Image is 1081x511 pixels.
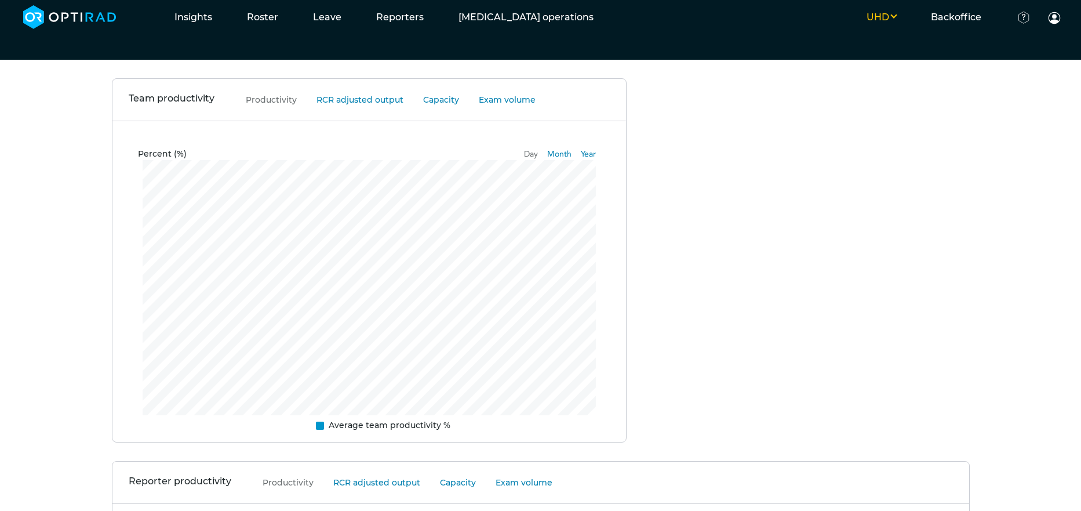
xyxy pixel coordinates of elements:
button: UHD [849,10,913,24]
img: brand-opti-rad-logos-blue-and-white-d2f68631ba2948856bd03f2d395fb146ddc8fb01b4b6e9315ea85fa773367... [23,5,117,29]
button: Capacity [409,93,463,107]
button: RCR adjusted output [319,476,424,490]
button: Productivity [249,476,317,490]
button: Month [547,148,572,160]
button: RCR adjusted output [303,93,407,107]
button: Exam volume [465,93,539,107]
h3: Team productivity [129,93,214,107]
button: Capacity [426,476,479,490]
h3: Reporter productivity [129,476,231,490]
button: Productivity [232,93,300,107]
button: Year [581,148,596,160]
button: Exam volume [482,476,556,490]
button: Day [524,148,538,160]
div: Percent (%) [138,148,187,160]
